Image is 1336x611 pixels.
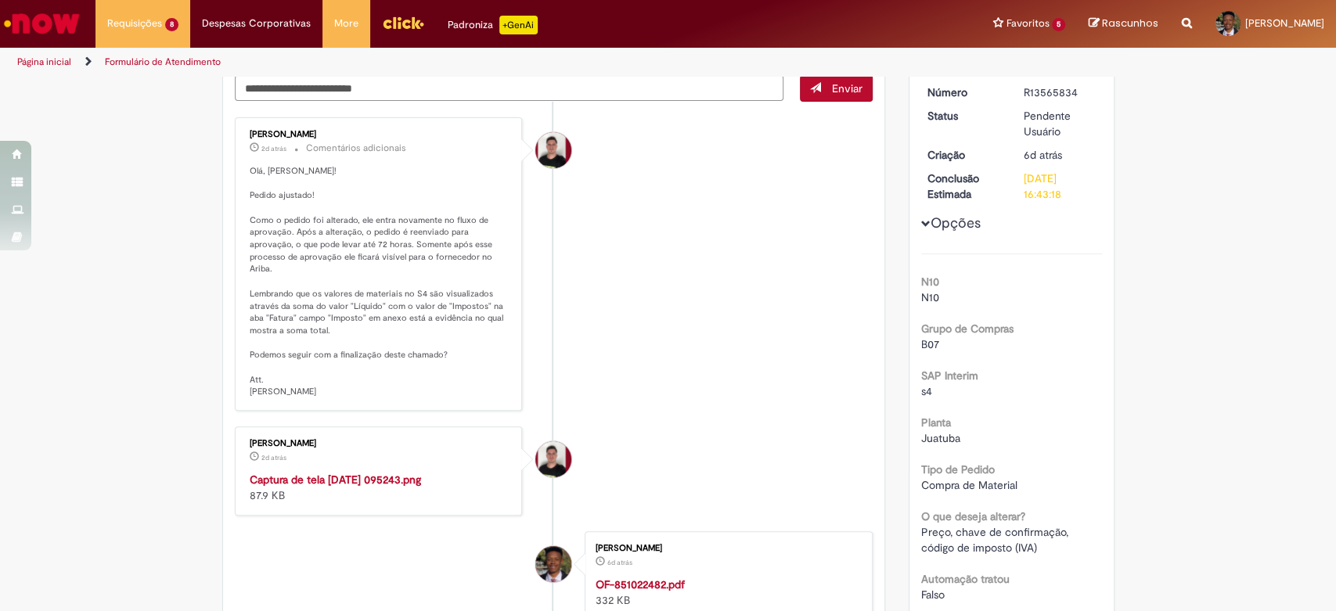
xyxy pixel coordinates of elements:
[596,577,856,608] div: 332 KB
[607,558,632,567] time: 25/09/2025 10:43:00
[921,462,995,476] b: Tipo de Pedido
[1024,148,1062,162] span: 6d atrás
[17,56,71,68] a: Página inicial
[535,546,571,582] div: Julio Emanuel Alves Ventura
[921,431,960,445] span: Juatuba
[916,84,1012,100] dt: Número
[107,16,162,31] span: Requisições
[12,48,879,77] ul: Trilhas de página
[261,453,286,462] span: 2d atrás
[1245,16,1324,30] span: [PERSON_NAME]
[921,368,978,383] b: SAP Interim
[1024,84,1097,100] div: R13565834
[921,337,939,351] span: B07
[1052,18,1065,31] span: 5
[596,544,856,553] div: [PERSON_NAME]
[921,290,939,304] span: N10
[334,16,358,31] span: More
[1102,16,1158,31] span: Rascunhos
[2,8,82,39] img: ServiceNow
[1024,147,1097,163] div: 25/09/2025 10:43:14
[1024,171,1097,202] div: [DATE] 16:43:18
[1024,108,1097,139] div: Pendente Usuário
[921,478,1017,492] span: Compra de Material
[235,75,784,102] textarea: Digite sua mensagem aqui...
[800,75,873,102] button: Enviar
[250,472,510,503] div: 87.9 KB
[250,165,510,398] p: Olá, [PERSON_NAME]! Pedido ajustado! Como o pedido foi alterado, ele entra novamente no fluxo de ...
[261,453,286,462] time: 29/09/2025 09:53:38
[382,11,424,34] img: click_logo_yellow_360x200.png
[250,473,421,487] a: Captura de tela [DATE] 095243.png
[448,16,538,34] div: Padroniza
[261,144,286,153] span: 2d atrás
[921,525,1071,555] span: Preço, chave de confirmação, código de imposto (IVA)
[1024,148,1062,162] time: 25/09/2025 10:43:14
[916,171,1012,202] dt: Conclusão Estimada
[921,322,1014,336] b: Grupo de Compras
[596,577,685,591] a: OF-851022482.pdf
[921,572,1010,586] b: Automação tratou
[607,558,632,567] span: 6d atrás
[261,144,286,153] time: 29/09/2025 09:53:41
[921,509,1025,523] b: O que deseja alterar?
[832,81,862,95] span: Enviar
[921,275,939,289] b: N10
[250,439,510,448] div: [PERSON_NAME]
[1089,16,1158,31] a: Rascunhos
[499,16,538,34] p: +GenAi
[921,384,932,398] span: s4
[535,132,571,168] div: Matheus Henrique Drudi
[916,108,1012,124] dt: Status
[916,147,1012,163] dt: Criação
[535,441,571,477] div: Matheus Henrique Drudi
[250,130,510,139] div: [PERSON_NAME]
[306,142,406,155] small: Comentários adicionais
[1006,16,1049,31] span: Favoritos
[105,56,221,68] a: Formulário de Atendimento
[921,415,951,429] b: Planta
[202,16,311,31] span: Despesas Corporativas
[921,588,945,602] span: Falso
[165,18,178,31] span: 8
